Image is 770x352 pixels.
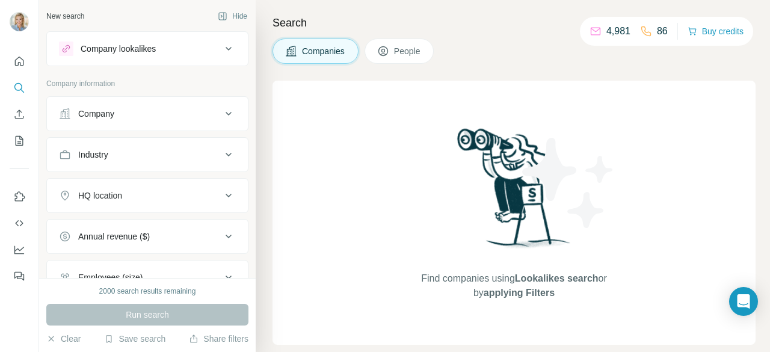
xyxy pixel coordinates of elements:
span: Companies [302,45,346,57]
div: Open Intercom Messenger [729,287,758,316]
button: Company lookalikes [47,34,248,63]
button: Buy credits [688,23,744,40]
span: Lookalikes search [515,273,599,283]
button: Share filters [189,333,248,345]
div: Company lookalikes [81,43,156,55]
button: Enrich CSV [10,103,29,125]
button: Dashboard [10,239,29,261]
button: Annual revenue ($) [47,222,248,251]
div: HQ location [78,190,122,202]
span: People [394,45,422,57]
p: 86 [657,24,668,39]
span: applying Filters [484,288,555,298]
img: Surfe Illustration - Woman searching with binoculars [452,125,577,259]
div: Annual revenue ($) [78,230,150,242]
button: Quick start [10,51,29,72]
h4: Search [273,14,756,31]
button: Company [47,99,248,128]
span: Find companies using or by [417,271,610,300]
img: Avatar [10,12,29,31]
button: Employees (size) [47,263,248,292]
div: New search [46,11,84,22]
button: Use Surfe API [10,212,29,234]
button: Industry [47,140,248,169]
div: Industry [78,149,108,161]
div: 2000 search results remaining [99,286,196,297]
img: Surfe Illustration - Stars [514,129,623,237]
button: Use Surfe on LinkedIn [10,186,29,208]
button: Hide [209,7,256,25]
button: Save search [104,333,165,345]
button: Clear [46,333,81,345]
p: 4,981 [606,24,630,39]
button: HQ location [47,181,248,210]
button: Search [10,77,29,99]
div: Company [78,108,114,120]
button: My lists [10,130,29,152]
div: Employees (size) [78,271,143,283]
p: Company information [46,78,248,89]
button: Feedback [10,265,29,287]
